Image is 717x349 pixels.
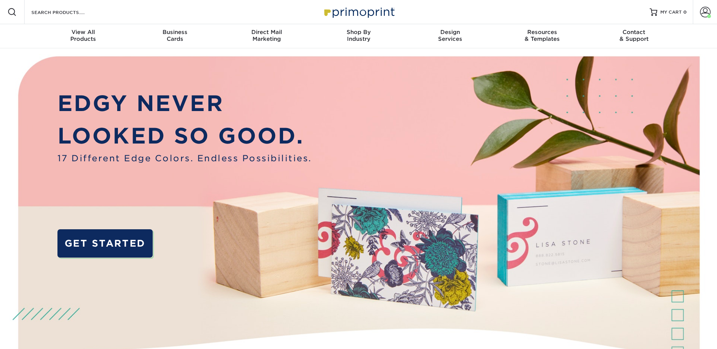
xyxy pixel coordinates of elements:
[404,29,496,42] div: Services
[404,29,496,36] span: Design
[31,8,104,17] input: SEARCH PRODUCTS.....
[221,29,313,36] span: Direct Mail
[221,29,313,42] div: Marketing
[37,24,129,48] a: View AllProducts
[496,29,588,36] span: Resources
[660,9,682,15] span: MY CART
[129,29,221,36] span: Business
[313,29,404,36] span: Shop By
[321,4,396,20] img: Primoprint
[129,24,221,48] a: BusinessCards
[313,29,404,42] div: Industry
[588,24,680,48] a: Contact& Support
[683,9,687,15] span: 0
[37,29,129,42] div: Products
[588,29,680,42] div: & Support
[37,29,129,36] span: View All
[404,24,496,48] a: DesignServices
[313,24,404,48] a: Shop ByIndustry
[57,229,153,258] a: GET STARTED
[496,29,588,42] div: & Templates
[57,120,312,152] p: LOOKED SO GOOD.
[57,152,312,165] span: 17 Different Edge Colors. Endless Possibilities.
[57,87,312,119] p: EDGY NEVER
[221,24,313,48] a: Direct MailMarketing
[496,24,588,48] a: Resources& Templates
[588,29,680,36] span: Contact
[129,29,221,42] div: Cards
